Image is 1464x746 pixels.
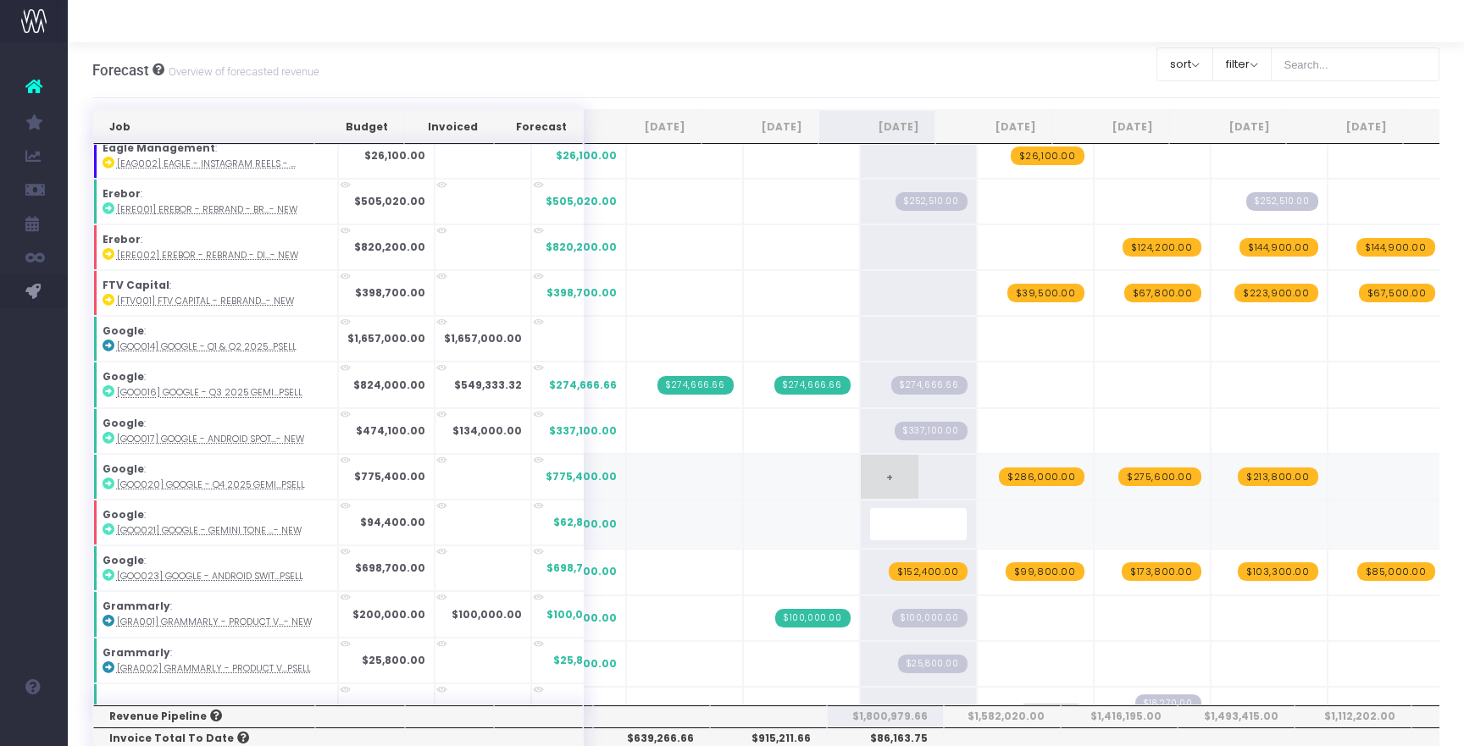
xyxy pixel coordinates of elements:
[117,203,297,216] abbr: [ERE001] Erebor - Rebrand - Brand - New
[999,467,1084,486] span: wayahead Revenue Forecast Item
[103,461,144,476] strong: Google
[103,599,170,613] strong: Grammarly
[117,570,303,583] abbr: [GOO023] Google - Android Switch - Campaign - Upsell
[1359,284,1435,302] span: wayahead Revenue Forecast Item
[546,469,617,484] span: $775,400.00
[861,455,918,499] span: +
[701,110,818,144] th: Aug 25: activate to sort column ascending
[1123,238,1201,257] span: wayahead Revenue Forecast Item
[93,270,338,316] td: :
[1238,562,1318,581] span: wayahead Revenue Forecast Item
[1246,192,1318,211] span: Streamtime Draft Invoice: null – [ERE001] Erebor - Rebrand - Brand - New
[898,655,968,673] span: Streamtime Draft Invoice: null – [GRA002] Grammarly - Product Video
[93,224,338,270] td: :
[452,607,522,622] strong: $100,000.00
[103,369,144,384] strong: Google
[553,653,617,668] span: $25,800.00
[1011,146,1084,165] span: wayahead Revenue Forecast Item
[1239,238,1318,257] span: wayahead Revenue Forecast Item
[1007,284,1084,302] span: wayahead Revenue Forecast Item
[1156,47,1213,81] button: sort
[117,616,312,628] abbr: [GRA001] Grammarly - Product Videos - Brand - New
[1271,47,1440,81] input: Search...
[93,362,338,407] td: :
[546,285,617,301] span: $398,700.00
[1006,562,1084,581] span: wayahead Revenue Forecast Item
[354,194,425,208] strong: $505,020.00
[117,524,302,537] abbr: [GOO021] Google - Gemini Tone of Voice - Brand - New
[774,376,851,395] span: Streamtime Invoice: 897 – Google - Q3 2025 Gemini Design
[117,433,304,445] abbr: [GOO017] Google - Android Spotlight - Brand - New
[117,295,294,307] abbr: [FTV001] FTV Capital - Rebrand - Brand - New
[452,423,522,438] strong: $134,000.00
[354,240,425,254] strong: $820,200.00
[93,133,338,179] td: :
[360,515,425,529] strong: $94,400.00
[117,386,302,399] abbr: [GOO016] Google - Q3 2025 Gemini Design - Brand - Upsell
[364,148,425,163] strong: $26,100.00
[1135,694,1201,713] span: Streamtime Draft Invoice: null – LA0003 - Sport Pictograms
[103,507,144,522] strong: Google
[556,148,617,163] span: $26,100.00
[103,323,144,338] strong: Google
[93,545,338,591] td: :
[1212,47,1272,81] button: filter
[657,376,734,395] span: Streamtime Invoice: 898 – [GOO016] Google - Q3 2025 Gemini Design - Brand - Upsell
[896,192,968,211] span: Streamtime Draft Invoice: null – [ERE001] Erebor - Rebrand - Brand - New
[93,500,338,545] td: :
[404,110,494,144] th: Invoiced
[362,653,425,667] strong: $25,800.00
[103,141,215,155] strong: Eagle Management
[117,340,297,353] abbr: [GOO014] Google - Q1 & Q2 2025 Gemini Design Retainer - Brand - Upsell
[1122,562,1201,581] span: wayahead Revenue Forecast Item
[891,376,968,395] span: Streamtime Draft Invoice: 896 – [GOO016] Google - Q3 2025 Gemini Design - Brand - Upsell
[117,478,305,491] abbr: [GOO020] Google - Q4 2025 Gemini Design - Brand - Upsell
[1124,284,1201,302] span: wayahead Revenue Forecast Item
[93,705,315,727] th: Revenue Pipeline
[775,609,851,627] span: Streamtime Invoice: 908 – Grammarly - Product Videos
[827,705,944,727] th: $1,800,979.66
[164,62,319,79] small: Overview of forecasted revenue
[944,705,1061,727] th: $1,582,020.00
[103,704,129,718] strong: LA28
[93,408,338,454] td: :
[553,517,617,532] span: $62,800.00
[103,278,169,292] strong: FTV Capital
[117,249,298,262] abbr: [ERE002] Erebor - Rebrand - Digital - New
[92,62,149,79] span: Forecast
[494,110,583,144] th: Forecast
[1357,562,1435,581] span: wayahead Revenue Forecast Item
[585,110,701,144] th: Jul 25: activate to sort column ascending
[347,331,425,345] strong: $1,657,000.00
[354,469,425,484] strong: $775,400.00
[895,422,968,440] span: Streamtime Draft Invoice: null – [GOO017] Google - Android - Brand - New
[355,561,425,575] strong: $698,700.00
[546,194,617,209] span: $505,020.00
[818,110,935,144] th: Sep 25: activate to sort column ascending
[553,656,617,671] span: $25,800.00
[355,285,425,300] strong: $398,700.00
[1286,110,1403,144] th: Jan 26: activate to sort column ascending
[1234,284,1318,302] span: wayahead Revenue Forecast Item
[553,515,617,530] span: $62,800.00
[93,316,338,362] td: :
[103,553,144,567] strong: Google
[314,110,404,144] th: Budget
[93,110,314,144] th: Job: activate to sort column ascending
[93,638,338,683] td: :
[1169,110,1286,144] th: Dec 25: activate to sort column ascending
[103,416,144,430] strong: Google
[93,454,338,500] td: :
[1178,705,1295,727] th: $1,493,415.00
[356,423,425,438] strong: $474,100.00
[549,423,617,439] span: $337,100.00
[103,232,141,246] strong: Erebor
[889,562,968,581] span: wayahead Revenue Forecast Item
[892,609,968,627] span: Streamtime Draft Invoice: null – Grammarly - Product Videos
[1052,110,1169,144] th: Nov 25: activate to sort column ascending
[1061,705,1178,727] th: $1,416,195.00
[352,607,425,622] strong: $200,000.00
[1238,467,1318,486] span: wayahead Revenue Forecast Item
[546,240,617,255] span: $820,200.00
[117,157,296,170] abbr: [EAG002] Eagle - Instagram Reels - New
